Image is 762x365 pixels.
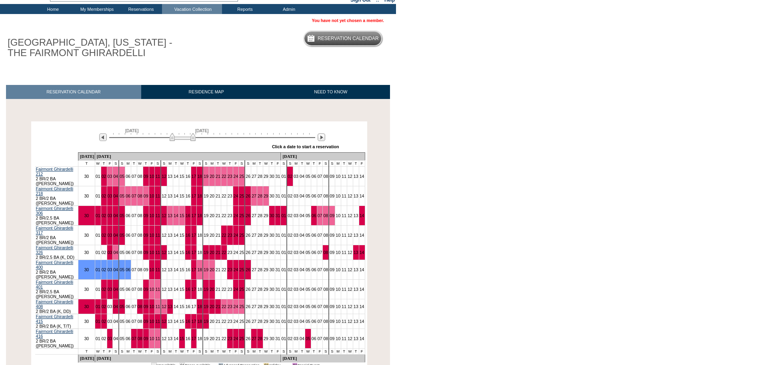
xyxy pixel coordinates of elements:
a: 12 [162,174,166,179]
a: 02 [102,250,106,255]
a: 16 [186,233,190,238]
a: 18 [197,233,202,238]
a: 11 [155,267,160,272]
a: 05 [306,233,310,238]
a: 04 [300,174,304,179]
a: 30 [84,233,89,238]
a: 14 [174,250,178,255]
a: 05 [306,194,310,198]
a: 11 [155,194,160,198]
a: 07 [132,174,136,179]
a: 07 [318,267,322,272]
a: 12 [348,233,352,238]
a: Fairmont Ghirardelli 326 [36,245,74,255]
a: 20 [210,174,214,179]
a: 03 [294,267,298,272]
a: 05 [120,213,124,218]
a: 13 [354,213,358,218]
a: 31 [276,174,280,179]
a: 22 [222,233,226,238]
a: 13 [354,174,358,179]
a: 03 [294,233,298,238]
a: 27 [252,194,256,198]
a: 17 [192,213,196,218]
a: 30 [84,213,89,218]
a: 03 [108,213,112,218]
a: 09 [144,213,148,218]
a: 06 [312,174,316,179]
a: 08 [323,250,328,255]
a: 09 [144,250,148,255]
a: 23 [228,174,232,179]
a: 30 [270,213,274,218]
a: 30 [270,250,274,255]
a: 01 [96,250,100,255]
a: 10 [336,250,340,255]
a: 08 [138,213,142,218]
a: 12 [348,194,352,198]
a: 04 [113,233,118,238]
a: RESIDENCE MAP [141,85,272,99]
a: 10 [150,213,154,218]
a: 21 [216,213,220,218]
a: 01 [281,174,286,179]
a: 11 [342,250,346,255]
a: 03 [108,267,112,272]
h5: Reservation Calendar [318,36,379,41]
a: 28 [258,194,262,198]
a: 15 [180,213,184,218]
a: 13 [354,233,358,238]
a: 15 [180,194,184,198]
a: 09 [330,194,334,198]
a: 30 [270,233,274,238]
a: 06 [312,250,316,255]
a: 25 [239,213,244,218]
a: 04 [113,213,118,218]
a: Fairmont Ghirardelli 212 [36,167,74,176]
a: 23 [228,213,232,218]
a: 25 [239,233,244,238]
a: 17 [192,233,196,238]
a: 12 [348,213,352,218]
a: 03 [108,194,112,198]
a: 09 [144,174,148,179]
a: 08 [138,194,142,198]
a: 04 [113,250,118,255]
a: 08 [138,250,142,255]
a: 30 [270,267,274,272]
a: 13 [168,174,172,179]
a: 15 [180,174,184,179]
a: 28 [258,250,262,255]
a: 04 [300,233,304,238]
a: 03 [294,213,298,218]
a: 31 [276,194,280,198]
a: 18 [197,174,202,179]
a: 07 [318,213,322,218]
a: 19 [204,267,208,272]
a: 01 [96,287,100,292]
a: 24 [234,267,238,272]
a: 29 [264,267,268,272]
a: 06 [312,233,316,238]
a: 12 [348,267,352,272]
a: 06 [126,267,130,272]
a: 27 [252,174,256,179]
a: 01 [281,267,286,272]
a: 11 [342,194,346,198]
a: 11 [155,174,160,179]
a: 29 [264,174,268,179]
a: 31 [276,213,280,218]
a: 06 [126,233,130,238]
a: 06 [126,174,130,179]
a: 04 [300,194,304,198]
a: 06 [312,267,316,272]
a: 30 [270,174,274,179]
a: Fairmont Ghirardelli 401 [36,280,74,289]
a: 26 [246,233,250,238]
a: 13 [168,194,172,198]
a: 27 [252,213,256,218]
a: 02 [288,233,292,238]
a: 14 [360,250,364,255]
a: 20 [210,194,214,198]
a: 02 [102,213,106,218]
